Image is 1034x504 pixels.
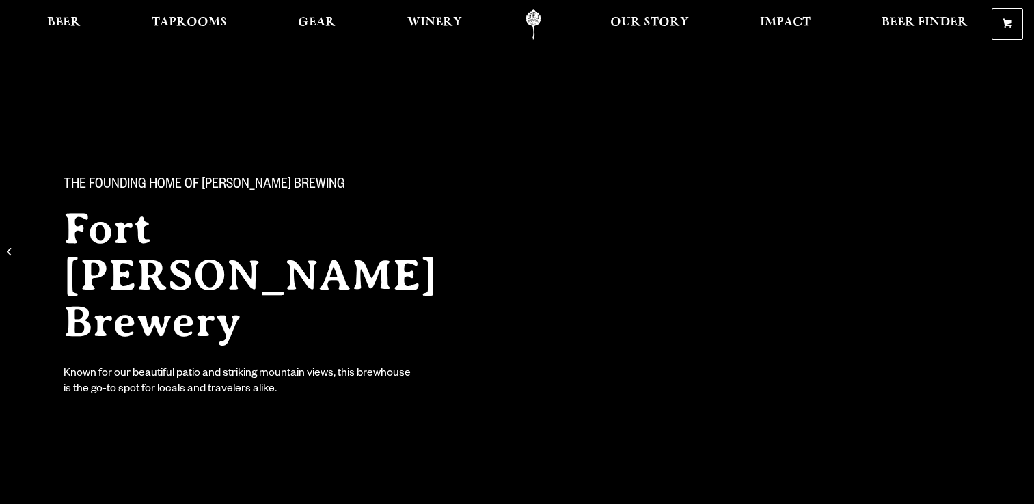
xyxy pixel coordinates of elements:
span: Taprooms [152,17,227,28]
span: Our Story [610,17,689,28]
a: Winery [398,9,471,40]
h2: Fort [PERSON_NAME] Brewery [64,206,490,345]
span: Gear [298,17,336,28]
a: Beer Finder [873,9,977,40]
span: Impact [760,17,811,28]
span: Winery [407,17,462,28]
a: Impact [751,9,819,40]
span: The Founding Home of [PERSON_NAME] Brewing [64,177,345,195]
span: Beer Finder [882,17,968,28]
div: Known for our beautiful patio and striking mountain views, this brewhouse is the go-to spot for l... [64,367,413,398]
a: Taprooms [143,9,236,40]
a: Odell Home [508,9,559,40]
span: Beer [47,17,81,28]
a: Gear [289,9,344,40]
a: Beer [38,9,90,40]
a: Our Story [601,9,698,40]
